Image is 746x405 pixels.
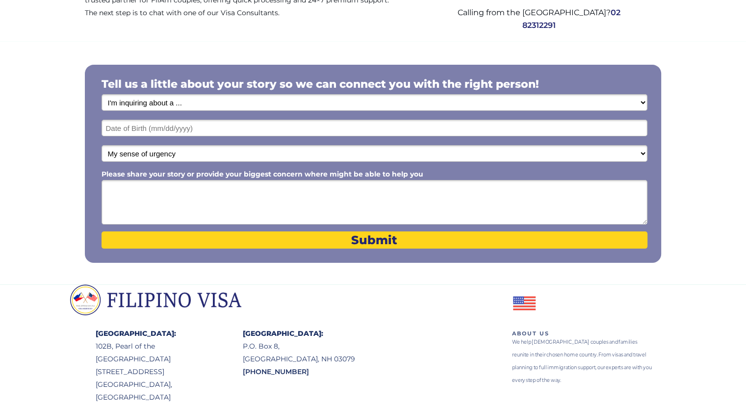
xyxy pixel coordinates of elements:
span: Calling from the [GEOGRAPHIC_DATA]? [458,8,611,17]
span: P.O. Box 8, [GEOGRAPHIC_DATA], NH 03079 [243,342,355,363]
input: Date of Birth (mm/dd/yyyy) [102,120,647,136]
button: Submit [102,231,647,249]
span: Please share your story or provide your biggest concern where might be able to help you [102,170,423,178]
span: [GEOGRAPHIC_DATA]: [96,329,176,338]
span: 102B, Pearl of the [GEOGRAPHIC_DATA] [STREET_ADDRESS] [GEOGRAPHIC_DATA], [GEOGRAPHIC_DATA] [96,342,172,402]
span: Submit [102,233,647,247]
span: Tell us a little about your story so we can connect you with the right person! [102,77,539,91]
span: ABOUT US [512,330,549,337]
span: [GEOGRAPHIC_DATA]: [243,329,323,338]
span: [PHONE_NUMBER] [243,367,309,376]
span: We help [DEMOGRAPHIC_DATA] couples and families reunite in their chosen home country. From visas ... [512,338,652,383]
